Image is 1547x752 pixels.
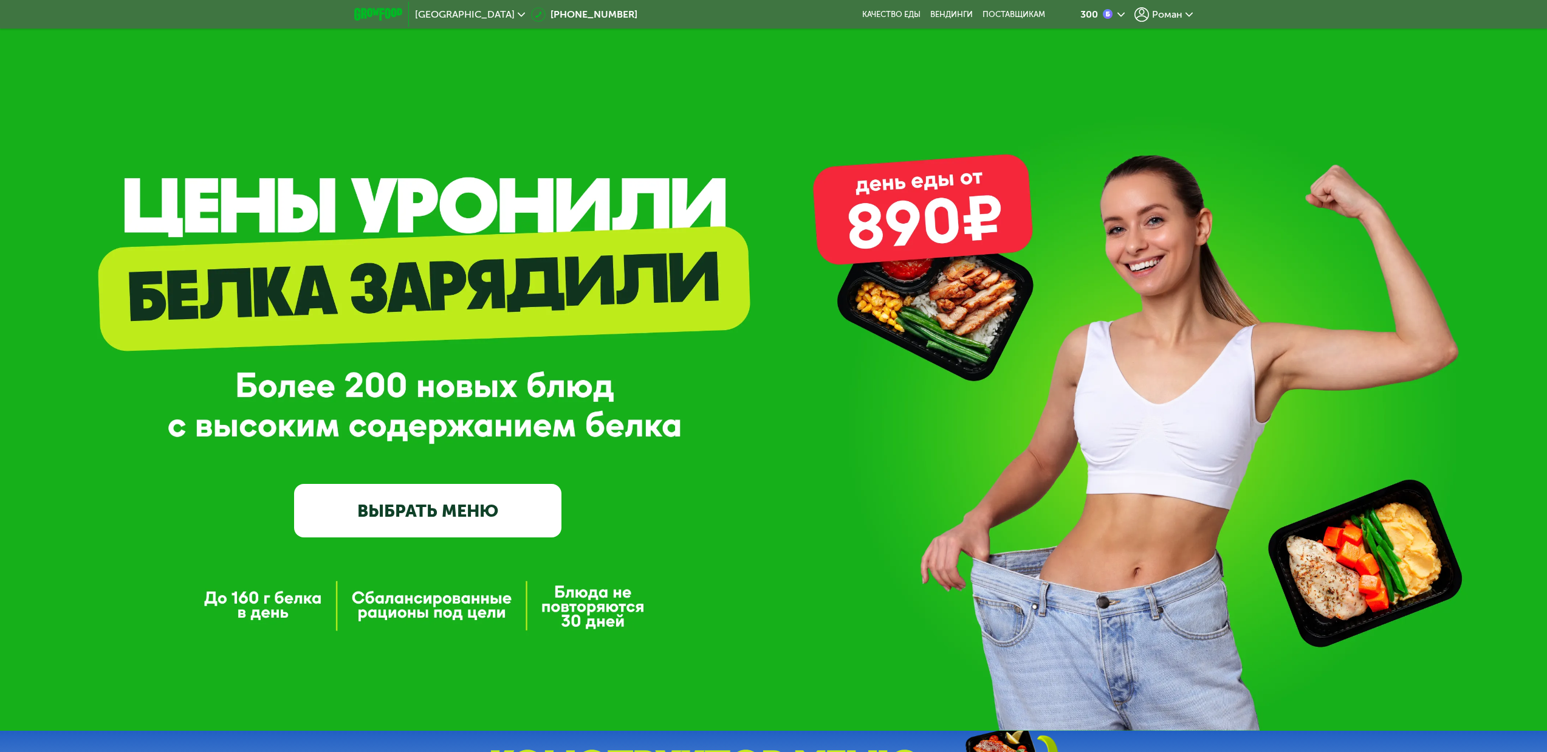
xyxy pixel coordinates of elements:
div: 300 [1080,10,1098,19]
a: Вендинги [930,10,973,19]
span: [GEOGRAPHIC_DATA] [415,10,515,19]
a: [PHONE_NUMBER] [531,7,637,22]
div: поставщикам [983,10,1045,19]
a: ВЫБРАТЬ МЕНЮ [294,484,561,537]
a: Качество еды [862,10,921,19]
span: Роман [1152,10,1182,19]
